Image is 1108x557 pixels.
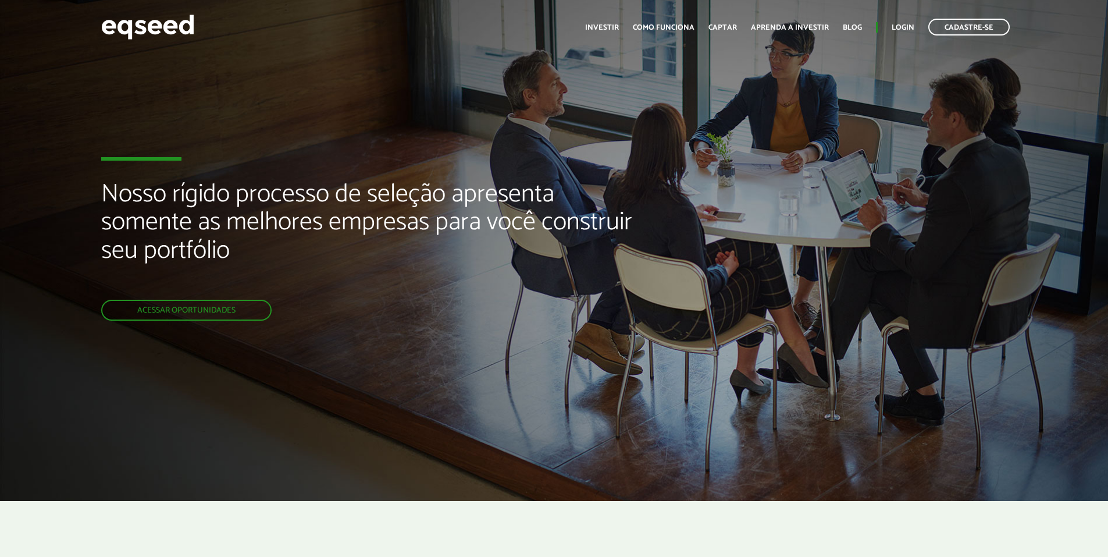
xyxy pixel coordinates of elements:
h2: Nosso rígido processo de seleção apresenta somente as melhores empresas para você construir seu p... [101,180,638,300]
a: Login [892,24,914,31]
a: Aprenda a investir [751,24,829,31]
img: EqSeed [101,12,194,42]
a: Blog [843,24,862,31]
a: Cadastre-se [928,19,1010,36]
a: Investir [585,24,619,31]
a: Como funciona [633,24,694,31]
a: Captar [708,24,737,31]
a: Acessar oportunidades [101,300,272,321]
